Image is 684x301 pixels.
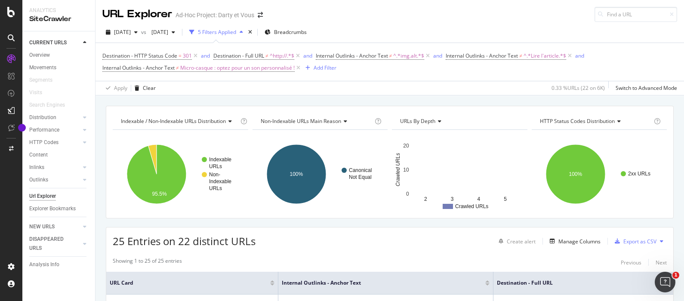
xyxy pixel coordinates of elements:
div: Showing 1 to 25 of 25 entries [113,257,182,267]
span: HTTP Status Codes Distribution [540,117,615,125]
h4: URLs by Depth [398,114,520,128]
div: arrow-right-arrow-left [258,12,263,18]
div: Ad-Hoc Project: Darty et Vous [176,11,254,19]
text: 95.5% [152,191,167,197]
span: Internal Outlinks - Anchor Text [316,52,388,59]
button: Manage Columns [546,236,601,246]
div: Manage Columns [558,238,601,245]
span: Internal Outlinks - Anchor Text [446,52,518,59]
button: Breadcrumbs [261,25,310,39]
text: Indexable [209,157,231,163]
a: Inlinks [29,163,80,172]
text: 2 [424,196,427,202]
span: 2025 Aug. 11th [114,28,131,36]
span: vs [141,28,148,36]
button: Add Filter [302,63,336,73]
a: CURRENT URLS [29,38,80,47]
text: 100% [290,171,303,177]
text: Indexable [209,178,231,184]
span: Micro-casque : optez pour un son personnalisé ! [180,62,295,74]
div: Content [29,150,48,160]
div: Tooltip anchor [18,124,26,132]
span: ^.*Lire l'article.*$ [524,50,566,62]
button: Apply [102,81,127,95]
span: 25 Entries on 22 distinct URLs [113,234,256,248]
a: DISAPPEARED URLS [29,235,80,253]
button: Clear [131,81,156,95]
div: SiteCrawler [29,14,88,24]
div: Switch to Advanced Mode [616,84,677,92]
text: Non- [209,172,220,178]
text: 10 [403,167,409,173]
span: 1 [672,272,679,279]
div: Apply [114,84,127,92]
button: Next [656,257,667,267]
div: Add Filter [314,64,336,71]
span: URL Card [110,279,268,287]
span: 2025 Jun. 23rd [148,28,168,36]
div: Next [656,259,667,266]
h4: Non-Indexable URLs Main Reason [259,114,373,128]
div: Segments [29,76,52,85]
div: Search Engines [29,101,65,110]
button: and [575,52,584,60]
a: Distribution [29,113,80,122]
span: Indexable / Non-Indexable URLs distribution [121,117,226,125]
text: 3 [451,196,454,202]
svg: A chart. [532,137,665,212]
a: HTTP Codes [29,138,80,147]
a: Visits [29,88,51,97]
a: Content [29,150,89,160]
input: Find a URL [595,7,677,22]
div: Movements [29,63,56,72]
text: URLs [209,163,222,169]
span: = [179,52,182,59]
button: and [303,52,312,60]
span: URLs by Depth [400,117,435,125]
text: 2xx URLs [628,171,650,177]
div: Export as CSV [623,238,656,245]
svg: A chart. [253,137,386,212]
svg: A chart. [113,137,246,212]
div: Overview [29,51,50,60]
a: Outlinks [29,175,80,184]
a: Analysis Info [29,260,89,269]
div: URL Explorer [102,7,172,21]
button: and [433,52,442,60]
a: Segments [29,76,61,85]
text: 0 [406,191,409,197]
button: 5 Filters Applied [186,25,246,39]
text: 100% [569,171,582,177]
div: and [575,52,584,59]
text: 5 [504,196,507,202]
div: Outlinks [29,175,48,184]
button: and [201,52,210,60]
span: ≠ [389,52,392,59]
span: ≠ [265,52,268,59]
div: Distribution [29,113,56,122]
button: Switch to Advanced Mode [612,81,677,95]
div: CURRENT URLS [29,38,67,47]
button: Export as CSV [611,234,656,248]
div: DISAPPEARED URLS [29,235,73,253]
div: NEW URLS [29,222,55,231]
span: Destination - HTTP Status Code [102,52,177,59]
button: Create alert [495,234,536,248]
a: Search Engines [29,101,74,110]
a: Performance [29,126,80,135]
div: and [433,52,442,59]
span: Internal Outlinks - Anchor Text [282,279,472,287]
div: A chart. [392,137,525,212]
div: HTTP Codes [29,138,59,147]
span: Destination - Full URL [497,279,653,287]
span: Internal Outlinks - Anchor Text [102,64,175,71]
div: Inlinks [29,163,44,172]
div: Analysis Info [29,260,59,269]
div: 0.33 % URLs ( 22 on 6K ) [552,84,605,92]
div: Analytics [29,7,88,14]
div: 5 Filters Applied [198,28,236,36]
text: URLs [209,185,222,191]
